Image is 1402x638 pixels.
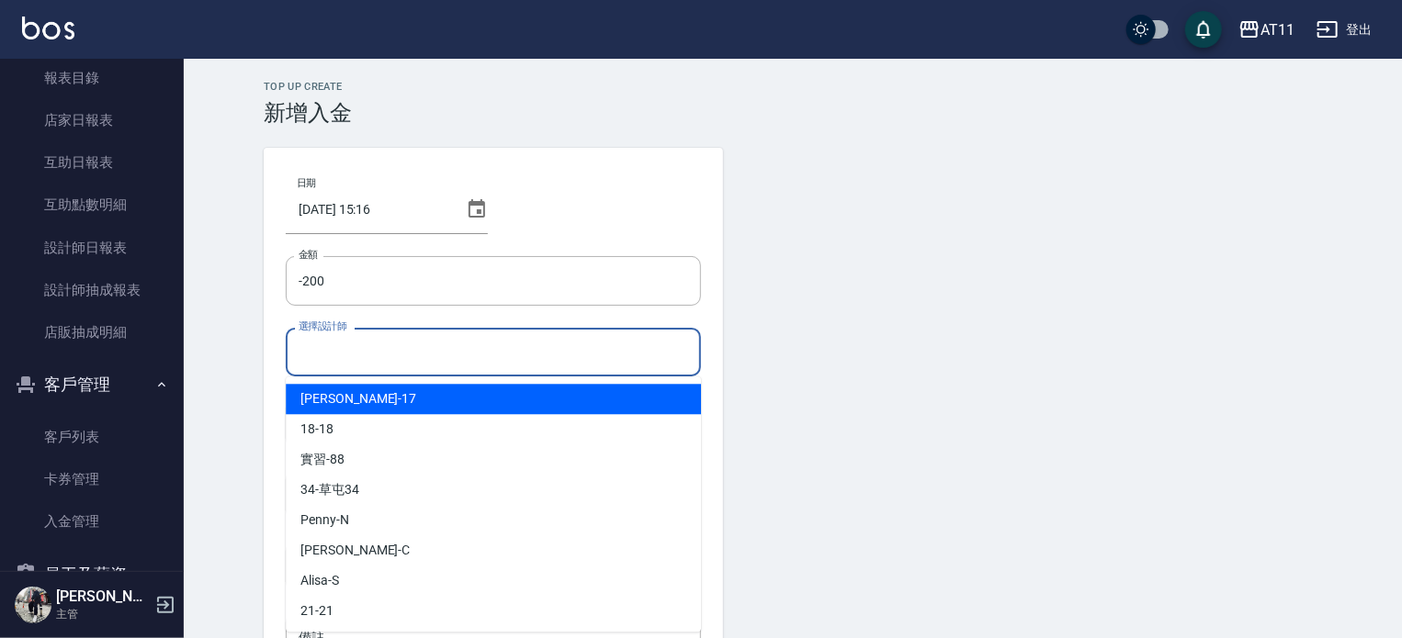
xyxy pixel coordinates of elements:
[7,99,176,141] a: 店家日報表
[300,420,334,439] span: 18 -18
[56,588,150,606] h5: [PERSON_NAME].
[7,269,176,311] a: 設計師抽成報表
[56,606,150,622] p: 主管
[300,510,349,530] span: Penny -N
[7,141,176,184] a: 互助日報表
[1231,11,1302,49] button: AT11
[300,389,416,409] span: [PERSON_NAME] -17
[1261,18,1295,41] div: AT11
[7,458,176,500] a: 卡券管理
[300,450,345,469] span: 實習 -88
[1309,13,1380,47] button: 登出
[7,500,176,543] a: 入金管理
[7,57,176,99] a: 報表目錄
[300,601,334,621] span: 21 -21
[15,587,51,623] img: Person
[7,551,176,599] button: 員工及薪資
[7,227,176,269] a: 設計師日報表
[299,248,318,262] label: 金額
[7,361,176,409] button: 客戶管理
[264,81,1322,93] h2: Top Up Create
[1185,11,1222,48] button: save
[264,100,1322,126] h3: 新增入金
[7,184,176,226] a: 互助點數明細
[299,319,346,333] label: 選擇設計師
[22,17,74,39] img: Logo
[297,176,316,190] label: 日期
[300,541,410,560] span: [PERSON_NAME] -C
[7,416,176,458] a: 客戶列表
[7,311,176,353] a: 店販抽成明細
[300,571,339,590] span: Alisa -S
[300,480,359,499] span: 34 -草屯34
